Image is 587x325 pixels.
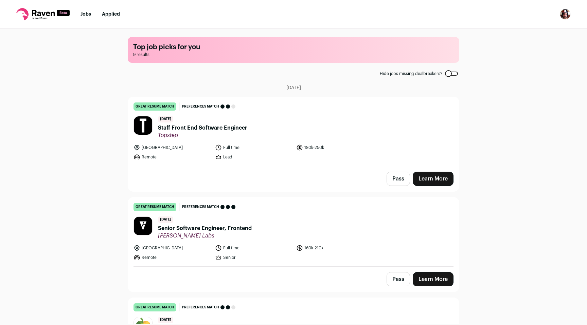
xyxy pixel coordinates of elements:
li: 160k-210k [296,245,374,251]
li: Senior [215,254,292,261]
img: b3279e0e6460b096a9330fd6a30c85e15ada1bc48e2a0c6c2bfa3ecfbcfa7938.jpg [134,217,152,235]
button: Pass [387,272,410,286]
a: Learn More [413,172,453,186]
span: [DATE] [158,216,173,223]
li: Full time [215,245,292,251]
li: Remote [134,154,211,160]
span: [DATE] [286,84,301,91]
div: great resume match [134,102,176,111]
span: [DATE] [158,317,173,323]
a: Applied [102,12,120,17]
li: Lead [215,154,292,160]
h1: Top job picks for you [133,42,454,52]
span: Topstep [158,132,247,139]
span: [DATE] [158,116,173,122]
a: great resume match Preferences match [DATE] Senior Software Engineer, Frontend [PERSON_NAME] Labs... [128,197,459,266]
li: Remote [134,254,211,261]
a: great resume match Preferences match [DATE] Staff Front End Software Engineer Topstep [GEOGRAPHIC... [128,97,459,166]
li: [GEOGRAPHIC_DATA] [134,245,211,251]
img: 758385-medium_jpg [560,9,571,20]
span: Preferences match [182,204,219,210]
span: 9 results [133,52,454,57]
div: great resume match [134,303,176,311]
a: Learn More [413,272,453,286]
div: great resume match [134,203,176,211]
span: Hide jobs missing dealbreakers? [380,71,442,76]
span: Preferences match [182,103,219,110]
a: Jobs [81,12,91,17]
li: 180k-250k [296,144,374,151]
img: 1fb4ff20eedbde66f5d29869ef1eed5dbb99c7d115f2a26766b314cba20c0080.jpg [134,116,152,135]
li: Full time [215,144,292,151]
span: Staff Front End Software Engineer [158,124,247,132]
li: [GEOGRAPHIC_DATA] [134,144,211,151]
button: Pass [387,172,410,186]
span: Preferences match [182,304,219,311]
span: [PERSON_NAME] Labs [158,232,252,239]
button: Open dropdown [560,9,571,20]
span: Senior Software Engineer, Frontend [158,224,252,232]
